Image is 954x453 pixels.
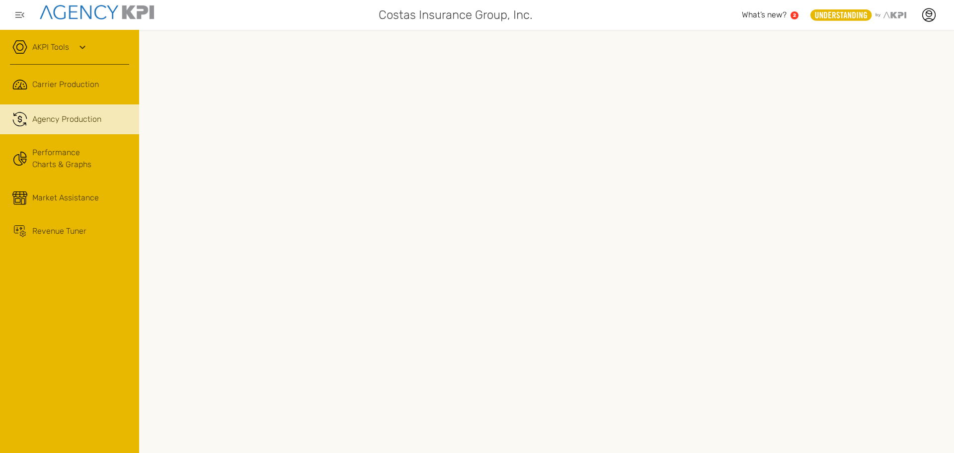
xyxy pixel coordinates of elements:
[791,11,798,19] a: 2
[40,5,154,19] img: agencykpi-logo-550x69-2d9e3fa8.png
[32,192,99,204] div: Market Assistance
[793,12,796,18] text: 2
[742,10,787,19] span: What’s new?
[32,225,86,237] div: Revenue Tuner
[32,113,101,125] span: Agency Production
[32,79,99,91] span: Carrier Production
[32,41,69,53] a: AKPI Tools
[379,6,533,24] span: Costas Insurance Group, Inc.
